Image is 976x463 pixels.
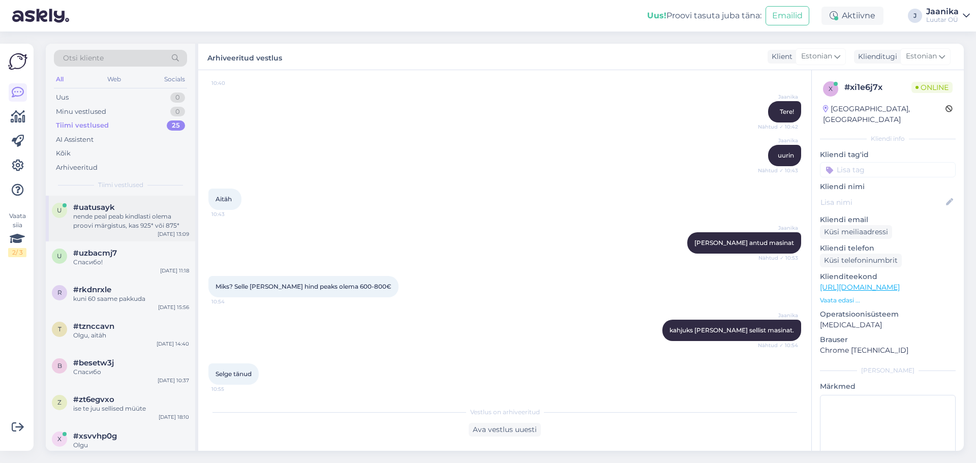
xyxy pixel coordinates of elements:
[73,203,115,212] span: #uatusayk
[820,162,956,177] input: Lisa tag
[73,441,189,450] div: Olgu
[820,381,956,392] p: Märkmed
[760,93,798,101] span: Jaanika
[73,285,111,294] span: #rkdnrxle
[758,167,798,174] span: Nähtud ✓ 10:43
[158,230,189,238] div: [DATE] 13:09
[758,123,798,131] span: Nähtud ✓ 10:42
[778,151,794,159] span: uurin
[56,163,98,173] div: Arhiveeritud
[820,254,902,267] div: Küsi telefoninumbrit
[758,342,798,349] span: Nähtud ✓ 10:54
[820,149,956,160] p: Kliendi tag'id
[8,211,26,257] div: Vaata siia
[820,243,956,254] p: Kliendi telefon
[54,73,66,86] div: All
[820,134,956,143] div: Kliendi info
[926,8,959,16] div: Jaanika
[211,79,250,87] span: 10:40
[57,206,62,214] span: u
[73,249,117,258] span: #uzbacmj7
[8,52,27,71] img: Askly Logo
[820,366,956,375] div: [PERSON_NAME]
[820,271,956,282] p: Klienditeekond
[760,312,798,319] span: Jaanika
[823,104,945,125] div: [GEOGRAPHIC_DATA], [GEOGRAPHIC_DATA]
[669,326,794,334] span: kahjuks [PERSON_NAME] sellist masinat.
[207,50,282,64] label: Arhiveeritud vestlus
[820,181,956,192] p: Kliendi nimi
[820,225,892,239] div: Küsi meiliaadressi
[73,404,189,413] div: ise te juu sellised müüte
[57,252,62,260] span: u
[694,239,794,246] span: [PERSON_NAME] antud masinat
[160,267,189,274] div: [DATE] 11:18
[820,320,956,330] p: [MEDICAL_DATA]
[73,331,189,340] div: Olgu, aitäh
[211,385,250,393] span: 10:55
[766,6,809,25] button: Emailid
[73,212,189,230] div: nende peal peab kindlasti olema proovi märgistus, kas 925* või 875*
[73,367,189,377] div: Спасибо
[469,423,541,437] div: Ava vestlus uuesti
[820,214,956,225] p: Kliendi email
[820,197,944,208] input: Lisa nimi
[105,73,123,86] div: Web
[820,345,956,356] p: Chrome [TECHNICAL_ID]
[158,377,189,384] div: [DATE] 10:37
[56,92,69,103] div: Uus
[820,334,956,345] p: Brauser
[647,10,761,22] div: Proovi tasuta juba täna:
[216,195,232,203] span: Aitäh
[216,283,391,290] span: Miks? Selle [PERSON_NAME] hind peaks olema 600-800€
[768,51,792,62] div: Klient
[73,322,114,331] span: #tznccavn
[8,248,26,257] div: 2 / 3
[170,107,185,117] div: 0
[57,398,62,406] span: z
[780,108,794,115] span: Tere!
[216,370,252,378] span: Selge tänud
[73,395,114,404] span: #zt6egvxo
[73,431,117,441] span: #xsvvhp0g
[211,210,250,218] span: 10:43
[211,298,250,305] span: 10:54
[821,7,883,25] div: Aktiivne
[470,408,540,417] span: Vestlus on arhiveeritud
[760,224,798,232] span: Jaanika
[820,296,956,305] p: Vaata edasi ...
[56,148,71,159] div: Kõik
[73,258,189,267] div: Спасибо!
[911,82,953,93] span: Online
[57,435,62,443] span: x
[906,51,937,62] span: Estonian
[162,73,187,86] div: Socials
[98,180,143,190] span: Tiimi vestlused
[760,137,798,144] span: Jaanika
[167,120,185,131] div: 25
[73,294,189,303] div: kuni 60 saame pakkuda
[926,8,970,24] a: JaanikaLuutar OÜ
[56,120,109,131] div: Tiimi vestlused
[58,325,62,333] span: t
[829,85,833,92] span: x
[159,450,189,457] div: [DATE] 15:10
[158,303,189,311] div: [DATE] 15:56
[57,289,62,296] span: r
[157,340,189,348] div: [DATE] 14:40
[926,16,959,24] div: Luutar OÜ
[159,413,189,421] div: [DATE] 18:10
[170,92,185,103] div: 0
[56,107,106,117] div: Minu vestlused
[73,358,114,367] span: #besetw3j
[758,254,798,262] span: Nähtud ✓ 10:53
[908,9,922,23] div: J
[801,51,832,62] span: Estonian
[57,362,62,369] span: b
[56,135,94,145] div: AI Assistent
[820,309,956,320] p: Operatsioonisüsteem
[844,81,911,94] div: # xi1e6j7x
[820,283,900,292] a: [URL][DOMAIN_NAME]
[854,51,897,62] div: Klienditugi
[63,53,104,64] span: Otsi kliente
